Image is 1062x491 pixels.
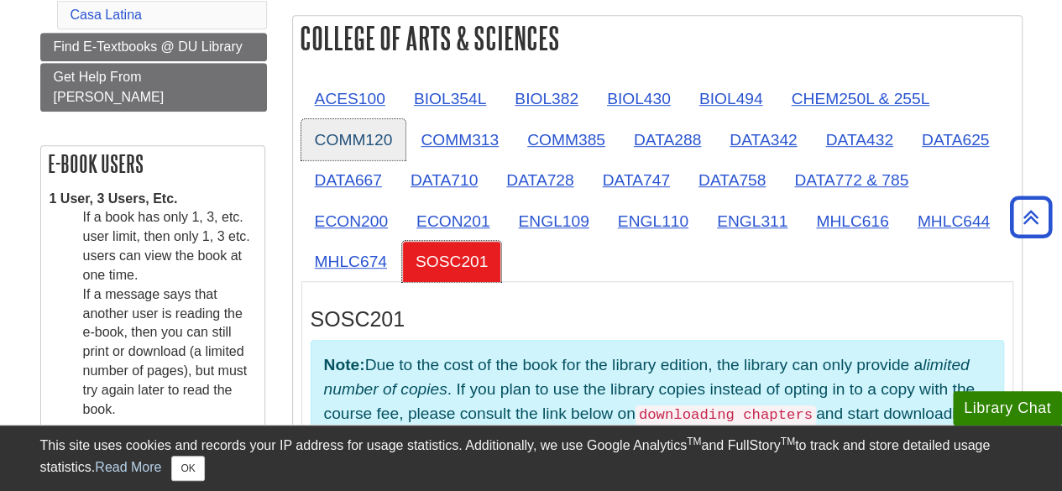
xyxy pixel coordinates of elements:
[40,33,267,61] a: Find E-Textbooks @ DU Library
[324,356,365,373] strong: Note:
[301,159,395,201] a: DATA667
[953,391,1062,426] button: Library Chat
[636,405,816,425] code: downloading chapters
[777,78,943,119] a: CHEM250L & 255L
[781,436,795,447] sup: TM
[311,307,1004,332] h3: SOSC201
[171,456,204,481] button: Close
[40,63,267,112] a: Get Help From [PERSON_NAME]
[493,159,587,201] a: DATA728
[1004,206,1058,228] a: Back to Top
[40,436,1023,481] div: This site uses cookies and records your IP address for usage statistics. Additionally, we use Goo...
[687,436,701,447] sup: TM
[50,190,256,209] dt: 1 User, 3 Users, Etc.
[781,159,922,201] a: DATA772 & 785
[803,201,902,242] a: MHLC616
[41,146,264,181] h2: E-book Users
[904,201,1003,242] a: MHLC644
[301,78,399,119] a: ACES100
[589,159,683,201] a: DATA747
[501,78,592,119] a: BIOL382
[407,119,512,160] a: COMM313
[400,78,500,119] a: BIOL354L
[83,208,256,419] dd: If a book has only 1, 3, etc. user limit, then only 1, 3 etc. users can view the book at one time...
[704,201,801,242] a: ENGL311
[71,8,142,22] a: Casa Latina
[95,460,161,474] a: Read More
[716,119,810,160] a: DATA342
[685,159,779,201] a: DATA758
[620,119,714,160] a: DATA288
[311,340,1004,463] p: Due to the cost of the book for the library edition, the library can only provide a . If you plan...
[397,159,491,201] a: DATA710
[301,241,400,282] a: MHLC674
[812,119,906,160] a: DATA432
[301,119,406,160] a: COMM120
[293,16,1022,60] h2: College of Arts & Sciences
[403,201,503,242] a: ECON201
[594,78,684,119] a: BIOL430
[301,201,401,242] a: ECON200
[514,119,619,160] a: COMM385
[402,241,501,282] a: SOSC201
[54,39,243,54] span: Find E-Textbooks @ DU Library
[908,119,1002,160] a: DATA625
[686,78,777,119] a: BIOL494
[604,201,702,242] a: ENGL110
[505,201,602,242] a: ENGL109
[54,70,165,104] span: Get Help From [PERSON_NAME]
